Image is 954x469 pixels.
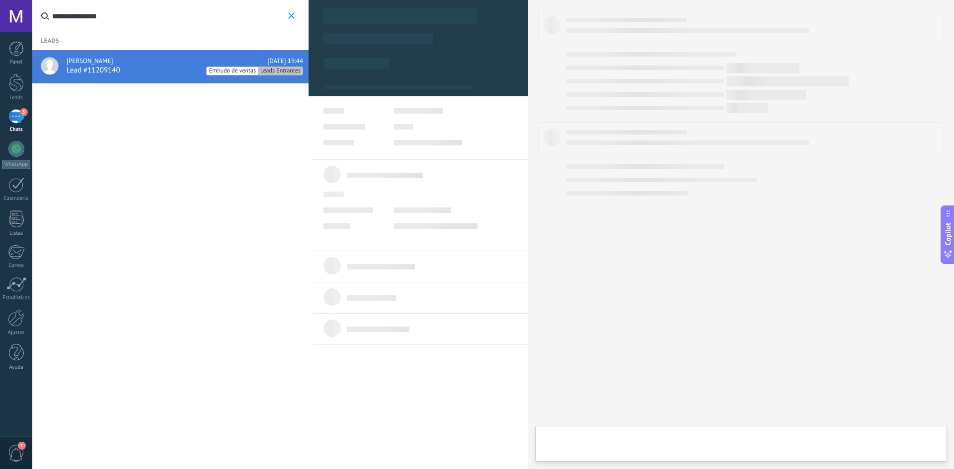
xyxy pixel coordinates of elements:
div: Leads [2,95,31,101]
div: Panel [2,59,31,66]
div: Ajustes [2,330,31,336]
div: Listas [2,230,31,237]
span: [DATE] 19:44 [267,57,303,65]
div: Correo [2,263,31,269]
span: Copilot [943,222,953,245]
div: Chats [2,127,31,133]
span: Embudo de ventas [207,67,258,75]
div: Estadísticas [2,295,31,301]
img: avatar [41,57,59,75]
span: [PERSON_NAME] [67,57,113,65]
span: Lead #11209140 [67,66,120,75]
div: WhatsApp [2,160,30,169]
span: Leads Entrantes [258,67,303,75]
span: 5 [20,108,28,116]
span: Leads [32,32,309,50]
span: 1 [18,442,26,450]
div: Calendario [2,196,31,202]
div: Ayuda [2,364,31,371]
a: [PERSON_NAME][DATE] 19:44Lead #11209140Embudo de ventasLeads Entrantes [32,50,309,83]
